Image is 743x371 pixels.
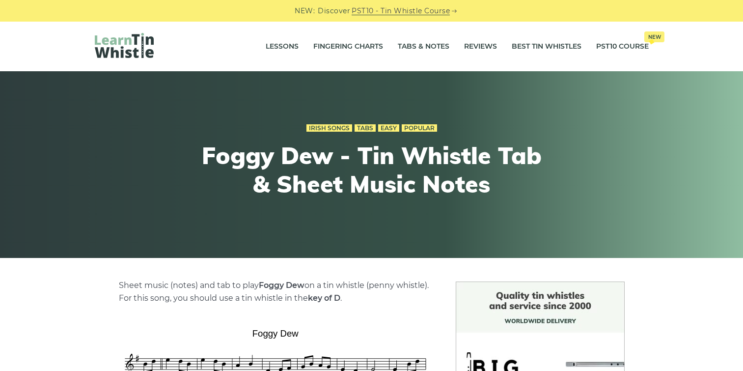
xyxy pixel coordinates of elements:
[266,34,299,59] a: Lessons
[119,279,432,305] p: Sheet music (notes) and tab to play on a tin whistle (penny whistle). For this song, you should u...
[259,281,304,290] strong: Foggy Dew
[596,34,649,59] a: PST10 CourseNew
[402,124,437,132] a: Popular
[464,34,497,59] a: Reviews
[378,124,399,132] a: Easy
[644,31,664,42] span: New
[398,34,449,59] a: Tabs & Notes
[355,124,376,132] a: Tabs
[512,34,581,59] a: Best Tin Whistles
[191,142,552,198] h1: Foggy Dew - Tin Whistle Tab & Sheet Music Notes
[306,124,352,132] a: Irish Songs
[313,34,383,59] a: Fingering Charts
[308,293,340,303] strong: key of D
[95,33,154,58] img: LearnTinWhistle.com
